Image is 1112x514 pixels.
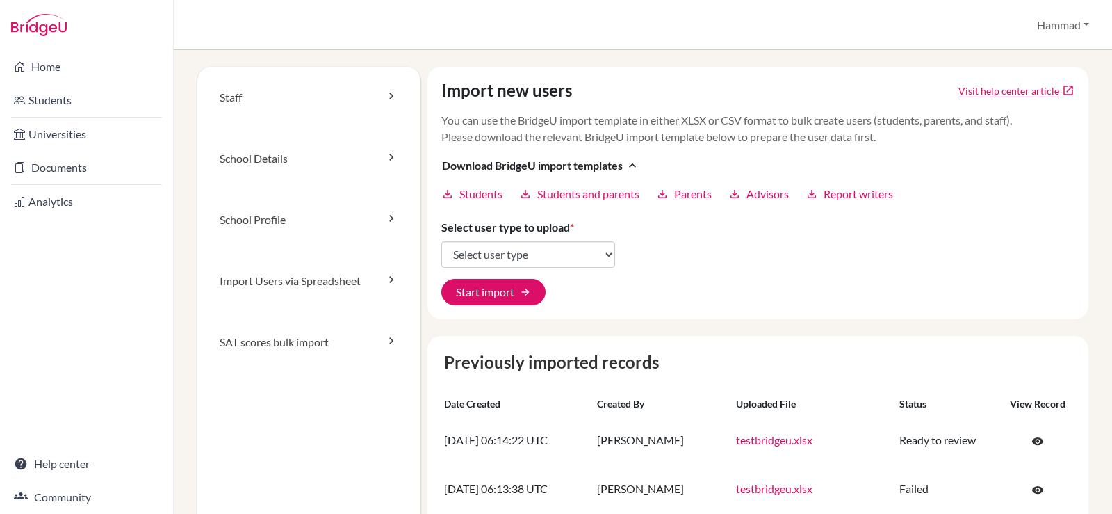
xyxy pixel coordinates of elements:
div: Download BridgeU import templatesexpand_less [441,186,1075,202]
i: download [656,188,669,200]
a: downloadParents [656,186,712,202]
a: Help center [3,450,170,478]
span: Report writers [824,186,893,202]
h4: Import new users [441,81,572,101]
button: Hammad [1031,12,1095,38]
span: visibility [1031,484,1044,497]
a: SAT scores bulk import [197,312,420,373]
i: download [519,188,532,200]
th: Uploaded file [730,392,894,417]
a: downloadStudents and parents [519,186,639,202]
th: Created by [591,392,730,417]
a: open_in_new [1062,84,1074,97]
a: Analytics [3,188,170,216]
span: visibility [1031,435,1044,448]
button: Download BridgeU import templatesexpand_less [441,156,640,175]
a: downloadReport writers [806,186,893,202]
i: download [806,188,818,200]
a: School Profile [197,189,420,250]
a: Import Users via Spreadsheet [197,250,420,312]
span: Advisors [746,186,789,202]
td: [DATE] 06:13:38 UTC [439,465,591,514]
img: Bridge-U [11,14,67,36]
a: Documents [3,154,170,182]
i: download [441,188,454,200]
a: Home [3,53,170,81]
a: testbridgeu.xlsx [736,433,812,447]
a: Click to open Tracking student registration article in a new tab [958,83,1059,98]
a: downloadStudents [441,186,502,202]
span: arrow_forward [520,287,531,298]
a: downloadAdvisors [728,186,789,202]
a: testbridgeu.xlsx [736,482,812,495]
span: Download BridgeU import templates [442,157,623,174]
a: Click to open the record on its current state [1017,428,1058,454]
button: Start import [441,279,546,305]
a: School Details [197,128,420,189]
th: Status [894,392,998,417]
td: [DATE] 06:14:22 UTC [439,417,591,465]
i: download [728,188,741,200]
a: Click to open the record on its current state [1017,476,1058,503]
a: Staff [197,67,420,128]
td: [PERSON_NAME] [591,417,730,465]
td: Ready to review [894,417,998,465]
td: [PERSON_NAME] [591,465,730,514]
label: Select user type to upload [441,219,574,236]
td: Failed [894,465,998,514]
caption: Previously imported records [439,350,1078,375]
a: Community [3,483,170,511]
th: Date created [439,392,591,417]
a: Students [3,86,170,114]
th: View record [998,392,1077,417]
i: expand_less [625,159,639,172]
span: Students and parents [537,186,639,202]
a: Universities [3,120,170,148]
span: Students [459,186,502,202]
span: Parents [674,186,712,202]
p: You can use the BridgeU import template in either XLSX or CSV format to bulk create users (studen... [441,112,1075,145]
